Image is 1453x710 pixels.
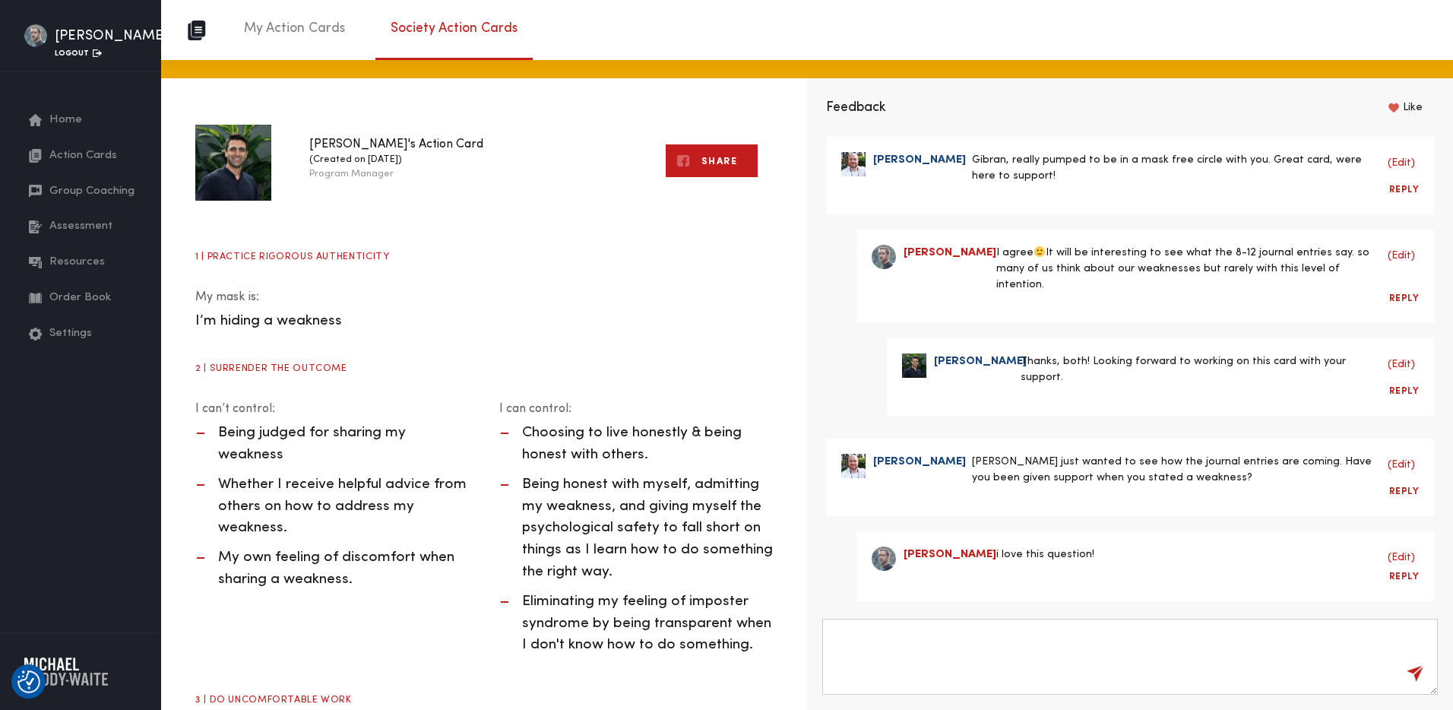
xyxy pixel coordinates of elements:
p: Gibran, really pumped to be in a mask free circle with you. Great card, were here to support! [957,152,1419,199]
a: Group Coaching [29,174,138,210]
a: Reply to Jeremy Jackson [1389,487,1420,496]
a: (Edit) [1388,552,1415,563]
span: Assessment [49,218,112,236]
cite: [PERSON_NAME] [873,152,966,184]
span: Settings [49,325,92,343]
a: Action Cards [29,138,138,174]
span: I can control: [499,403,571,415]
small: (Created on [DATE]) [309,154,402,164]
button: Consent Preferences [17,670,40,693]
div: [PERSON_NAME]'s Action Card [309,138,507,182]
a: Reply to Jeremy Jackson [1389,185,1420,195]
li: Choosing to live honestly & being honest with others. [499,422,773,466]
p: i love this question! [981,547,1419,586]
a: [PERSON_NAME] [904,247,996,258]
a: (Edit) [1388,250,1415,261]
div: I’m hiding a weakness [180,286,788,332]
img: Bitmap.png [872,547,896,571]
li: Whether I receive helpful advice from others on how to address my weakness. [195,474,469,539]
li: My own feeling of discomfort when sharing a weakness. [195,547,469,591]
a: Society Action Cards [375,8,533,60]
img: G.Khan-photo.png [902,353,926,378]
span: My mask is: [195,291,259,303]
input: Post Comment [1392,649,1438,695]
span: Resources [49,254,105,271]
img: G.Khan-photo.png [195,125,271,201]
img: Bitmap.png [24,24,47,47]
a: Reply to Gibran Khan [1389,387,1420,396]
a: Home [29,103,138,138]
img: Revisit consent button [17,670,40,693]
img: 🙂 [1034,246,1045,257]
a: Reply to Mike Brody-Waite [1389,294,1420,303]
a: Logout [55,49,102,57]
p: [PERSON_NAME] just wanted to see how the journal entries are coming. Have you been given support ... [957,454,1419,501]
span: Action Cards [49,147,117,165]
a: Assessment [29,209,138,245]
a: [PERSON_NAME] [904,549,996,560]
img: 20200810_111856.jpg [841,454,866,478]
span: I can’t control: [195,403,275,415]
span: Home [49,112,82,129]
h5: 1 | Practice Rigorous Authenticity [195,251,773,262]
small: Program Manager [309,169,394,179]
a: (Edit) [1388,359,1415,369]
li: Being honest with myself, admitting my weakness, and giving myself the psychological safety to fa... [499,474,773,583]
cite: [PERSON_NAME] [873,454,966,486]
li: Eliminating my feeling of imposter syndrome by being transparent when I don't know how to do some... [499,591,773,656]
p: Feedback [826,97,886,118]
p: I agree It will be interesting to see what the 8-12 journal entries say. so many of us think abou... [981,245,1419,308]
li: Being judged for sharing my weakness [195,422,469,466]
img: 20200810_111856.jpg [841,152,866,176]
h5: 2 | Surrender The Outcome [195,363,773,374]
span: Order Book [49,290,111,307]
span: Group Coaching [49,183,135,201]
p: Thanks, both! Looking forward to working on this card with your support. [1005,353,1419,401]
a: My Action Cards [229,8,360,58]
a: (Edit) [1388,157,1415,168]
a: Settings [29,316,138,352]
a: Share [666,144,758,177]
img: Bitmap.png [872,245,896,269]
div: [PERSON_NAME] [55,26,168,46]
a: (Edit) [1388,459,1415,470]
h5: 3 | Do Uncomfortable Work [195,694,773,705]
a: Resources [29,245,138,281]
cite: [PERSON_NAME] [934,353,1027,385]
a: Order Book [29,281,138,316]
